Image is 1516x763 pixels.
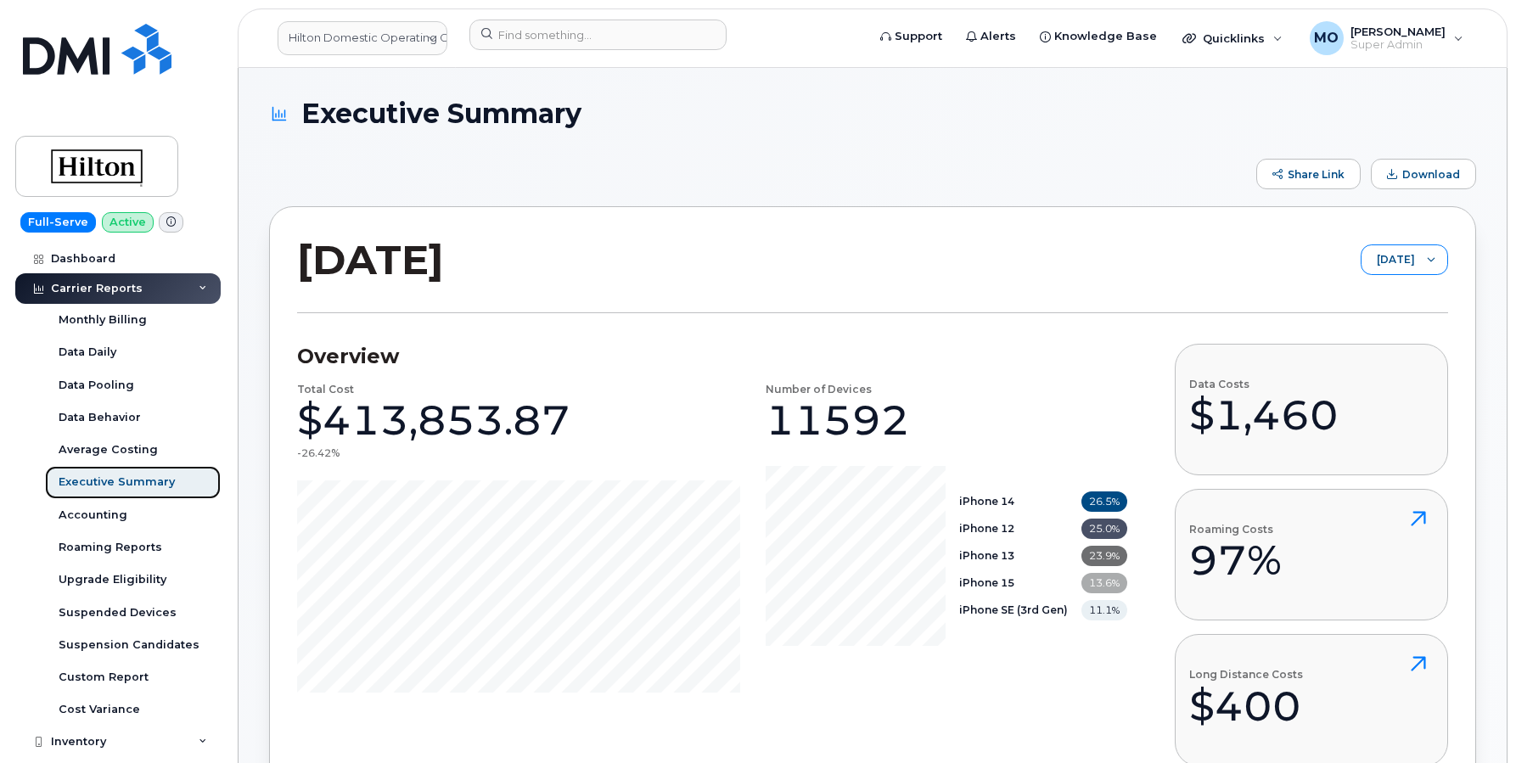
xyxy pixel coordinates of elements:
[297,384,354,395] h4: Total Cost
[1189,681,1303,732] div: $400
[297,395,570,446] div: $413,853.87
[1288,168,1345,181] span: Share Link
[1402,168,1460,181] span: Download
[1189,535,1282,586] div: 97%
[766,384,872,395] h4: Number of Devices
[1081,519,1127,539] span: 25.0%
[959,576,1014,589] b: iPhone 15
[1189,669,1303,680] h4: Long Distance Costs
[1189,524,1282,535] h4: Roaming Costs
[959,495,1014,508] b: iPhone 14
[297,446,340,460] div: -26.42%
[1442,689,1503,750] iframe: Messenger Launcher
[1081,491,1127,512] span: 26.5%
[1189,390,1339,440] div: $1,460
[766,395,910,446] div: 11592
[1371,159,1476,189] button: Download
[301,98,581,128] span: Executive Summary
[1081,600,1127,620] span: 11.1%
[1175,489,1448,620] button: Roaming Costs97%
[1081,546,1127,566] span: 23.9%
[959,549,1014,562] b: iPhone 13
[1081,573,1127,593] span: 13.6%
[959,603,1068,616] b: iPhone SE (3rd Gen)
[1189,379,1339,390] h4: Data Costs
[1256,159,1361,189] button: Share Link
[959,522,1014,535] b: iPhone 12
[1362,245,1415,276] span: August 2025
[297,344,1127,369] h3: Overview
[297,234,444,285] h2: [DATE]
